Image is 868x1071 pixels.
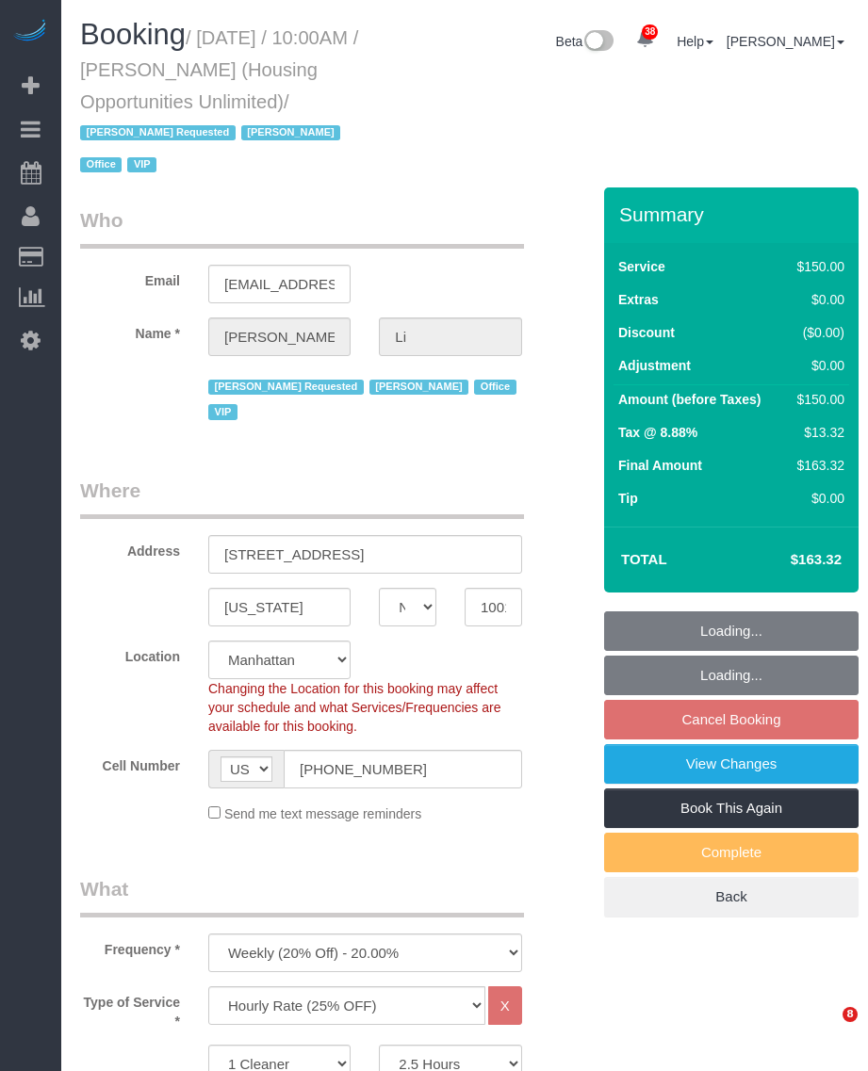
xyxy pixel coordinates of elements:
input: City [208,588,351,626]
label: Tax @ 8.88% [618,423,697,442]
label: Name * [66,317,194,343]
a: Book This Again [604,788,859,828]
div: $0.00 [790,356,844,375]
span: [PERSON_NAME] Requested [80,125,236,140]
a: Beta [556,34,614,49]
legend: What [80,875,524,917]
span: [PERSON_NAME] Requested [208,380,364,395]
input: Email [208,265,351,303]
legend: Who [80,206,524,249]
h4: $163.32 [734,552,842,568]
input: Last Name [379,317,521,356]
div: $13.32 [790,423,844,442]
span: Changing the Location for this booking may affect your schedule and what Services/Frequencies are... [208,681,501,734]
a: View Changes [604,744,859,784]
label: Adjustment [618,356,691,375]
img: New interface [582,30,614,55]
a: Help [677,34,713,49]
label: Service [618,257,665,276]
label: Email [66,265,194,290]
label: Address [66,535,194,560]
span: 8 [843,1007,858,1022]
a: Back [604,877,859,917]
label: Cell Number [66,750,194,775]
span: Office [80,157,122,172]
a: 38 [627,19,663,60]
span: VIP [208,404,237,419]
span: [PERSON_NAME] [369,380,468,395]
div: $150.00 [790,257,844,276]
label: Discount [618,323,675,342]
input: Cell Number [284,750,522,788]
h3: Summary [619,203,849,225]
legend: Where [80,477,524,519]
label: Extras [618,290,659,309]
div: ($0.00) [790,323,844,342]
span: Booking [80,18,186,51]
span: Send me text message reminders [224,806,421,821]
a: [PERSON_NAME] [727,34,844,49]
img: Automaid Logo [11,19,49,45]
strong: Total [621,551,667,567]
label: Location [66,641,194,666]
input: First Name [208,317,351,356]
small: / [DATE] / 10:00AM / [PERSON_NAME] (Housing Opportunities Unlimited) [80,27,358,176]
iframe: Intercom live chat [804,1007,849,1052]
div: $0.00 [790,290,844,309]
div: $163.32 [790,456,844,475]
span: VIP [127,157,156,172]
div: $0.00 [790,489,844,508]
label: Type of Service * [66,986,194,1030]
div: $150.00 [790,390,844,409]
span: Office [474,380,516,395]
label: Frequency * [66,933,194,959]
input: Zip Code [465,588,522,626]
label: Tip [618,489,638,508]
label: Amount (before Taxes) [618,390,761,409]
label: Final Amount [618,456,702,475]
span: [PERSON_NAME] [241,125,340,140]
span: 38 [642,24,658,40]
span: / [80,91,346,176]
